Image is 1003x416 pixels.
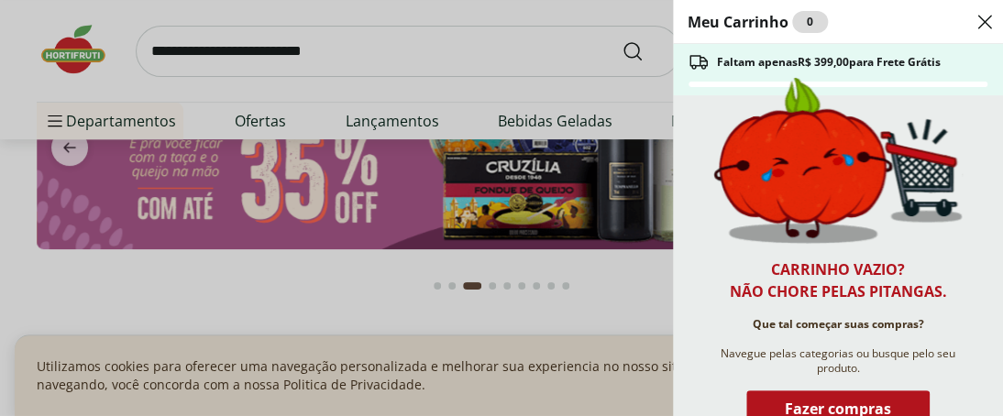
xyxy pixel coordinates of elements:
[785,401,891,416] span: Fazer compras
[753,317,924,332] span: Que tal começar suas compras?
[730,258,947,302] h2: Carrinho vazio? Não chore pelas pitangas.
[713,346,963,376] span: Navegue pelas categorias ou busque pelo seu produto.
[713,77,963,244] img: Carrinho vazio
[717,55,941,70] span: Faltam apenas R$ 399,00 para Frete Grátis
[792,11,828,33] div: 0
[688,11,828,33] h2: Meu Carrinho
